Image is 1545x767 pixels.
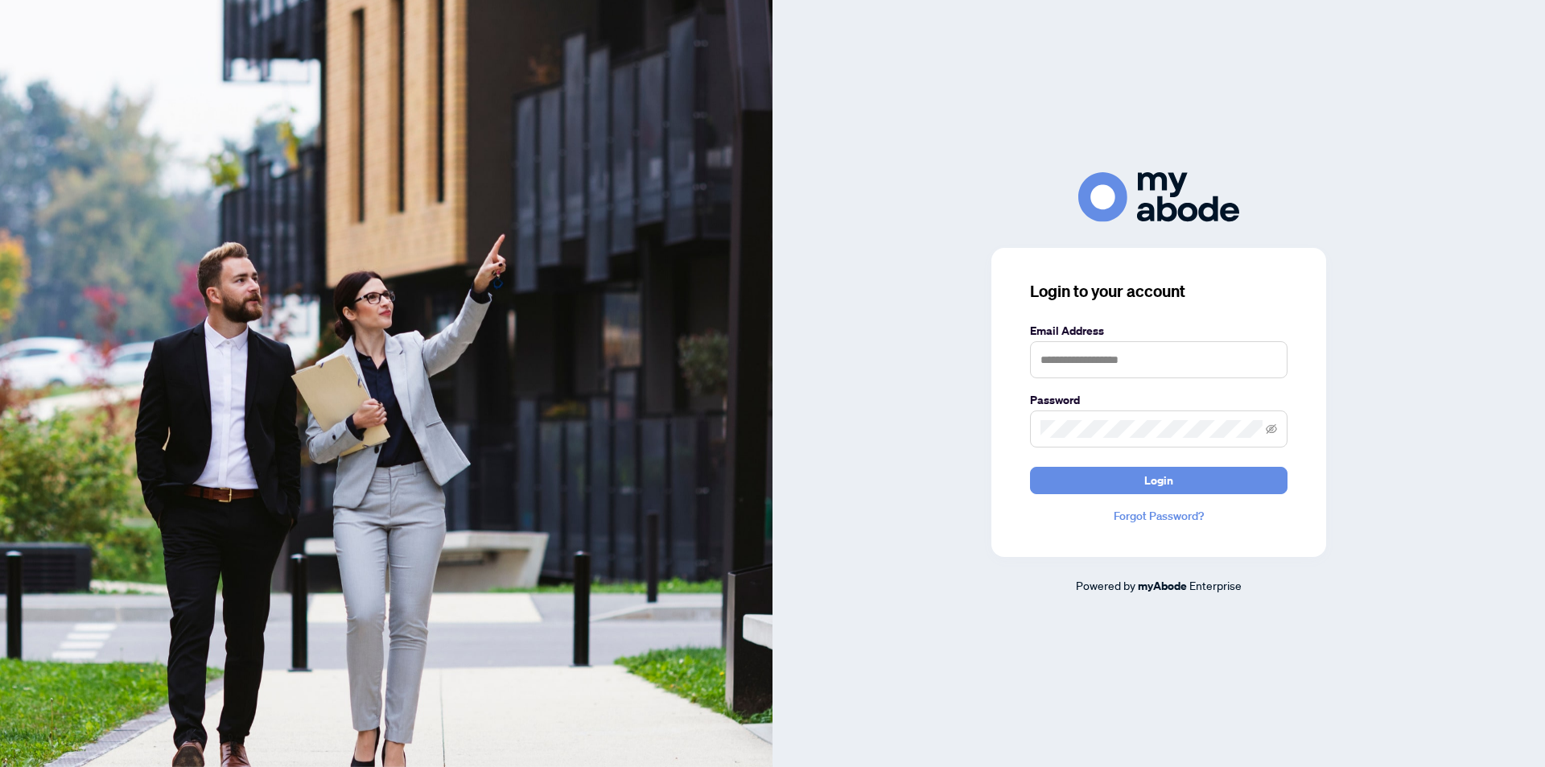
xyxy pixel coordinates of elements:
img: ma-logo [1078,172,1239,221]
label: Email Address [1030,322,1287,340]
label: Password [1030,391,1287,409]
h3: Login to your account [1030,280,1287,303]
span: Powered by [1076,578,1135,592]
button: Login [1030,467,1287,494]
a: myAbode [1138,577,1187,595]
a: Forgot Password? [1030,507,1287,525]
span: Login [1144,468,1173,493]
span: Enterprise [1189,578,1242,592]
span: eye-invisible [1266,423,1277,435]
